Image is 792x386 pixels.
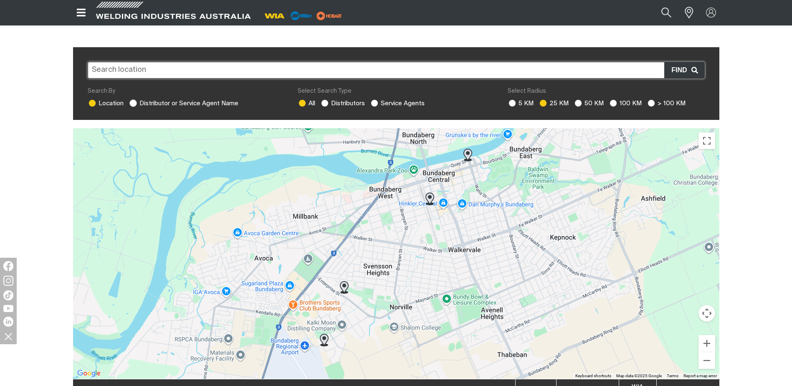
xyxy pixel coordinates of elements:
[1,329,15,343] img: hide socials
[298,100,315,107] label: All
[508,87,704,96] div: Select Radius
[539,100,569,107] label: 25 KM
[3,261,13,271] img: Facebook
[88,100,124,107] label: Location
[75,368,103,379] a: Open this area in Google Maps (opens a new window)
[314,10,344,22] img: miller
[652,3,681,22] button: Search products
[3,276,13,286] img: Instagram
[3,317,13,327] img: LinkedIn
[129,100,238,107] label: Distributor or Service Agent Name
[698,352,715,369] button: Zoom out
[667,373,678,378] a: Terms
[698,305,715,322] button: Map camera controls
[683,373,717,378] a: Report a map error
[508,100,534,107] label: 5 KM
[609,100,642,107] label: 100 KM
[88,87,284,96] div: Search By
[75,368,103,379] img: Google
[671,65,691,76] span: Find
[647,100,686,107] label: > 100 KM
[664,62,704,78] button: Find
[641,3,680,22] input: Product name or item number...
[616,373,662,378] span: Map data ©2025 Google
[575,373,611,379] button: Keyboard shortcuts
[320,100,365,107] label: Distributors
[298,87,494,96] div: Select Search Type
[574,100,604,107] label: 50 KM
[3,290,13,300] img: TikTok
[698,335,715,352] button: Zoom in
[698,132,715,149] button: Toggle fullscreen view
[88,62,705,79] input: Search location
[370,100,425,107] label: Service Agents
[314,13,344,19] a: miller
[3,305,13,312] img: YouTube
